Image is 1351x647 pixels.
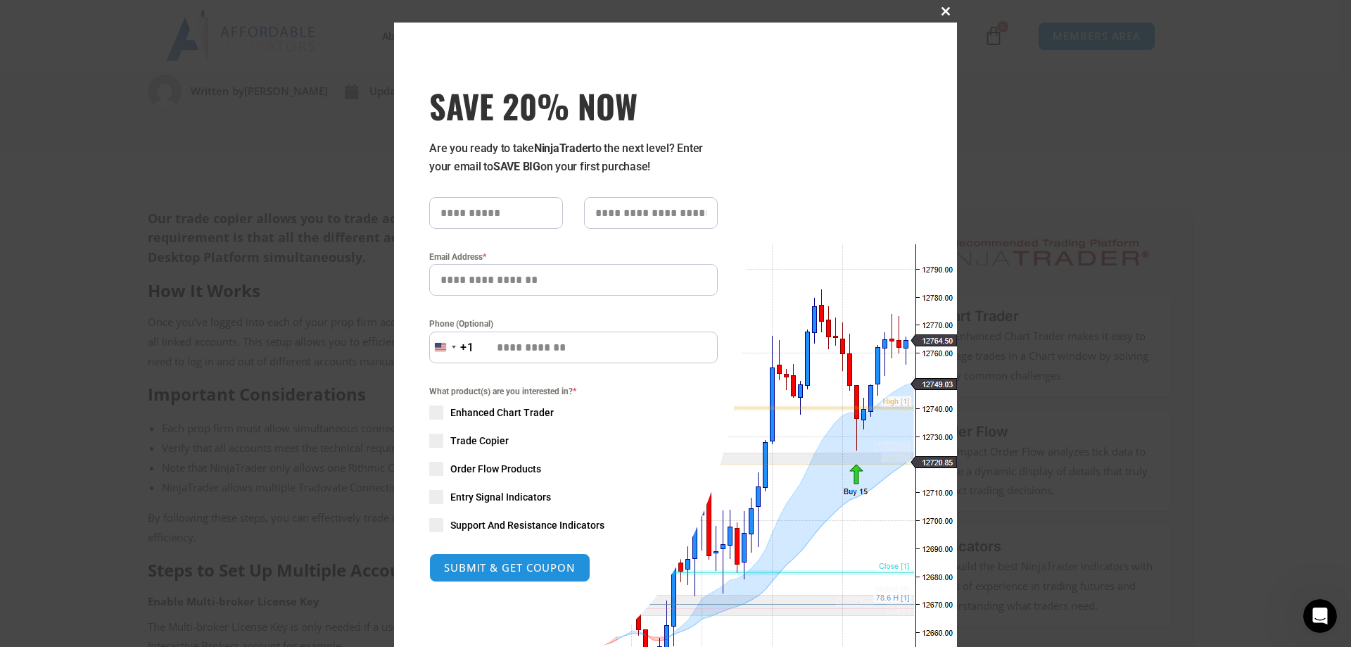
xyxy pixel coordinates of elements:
[450,406,554,420] span: Enhanced Chart Trader
[429,462,718,476] label: Order Flow Products
[534,142,592,155] strong: NinjaTrader
[429,384,718,398] span: What product(s) are you interested in?
[460,339,474,357] div: +1
[429,250,718,264] label: Email Address
[429,86,718,125] span: SAVE 20% NOW
[450,518,604,532] span: Support And Resistance Indicators
[429,317,718,331] label: Phone (Optional)
[429,139,718,176] p: Are you ready to take to the next level? Enter your email to on your first purchase!
[450,434,509,448] span: Trade Copier
[493,160,540,173] strong: SAVE BIG
[450,462,541,476] span: Order Flow Products
[450,490,551,504] span: Entry Signal Indicators
[429,406,718,420] label: Enhanced Chart Trader
[429,434,718,448] label: Trade Copier
[429,553,590,582] button: SUBMIT & GET COUPON
[429,332,474,363] button: Selected country
[1303,599,1337,633] iframe: Intercom live chat
[429,518,718,532] label: Support And Resistance Indicators
[429,490,718,504] label: Entry Signal Indicators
